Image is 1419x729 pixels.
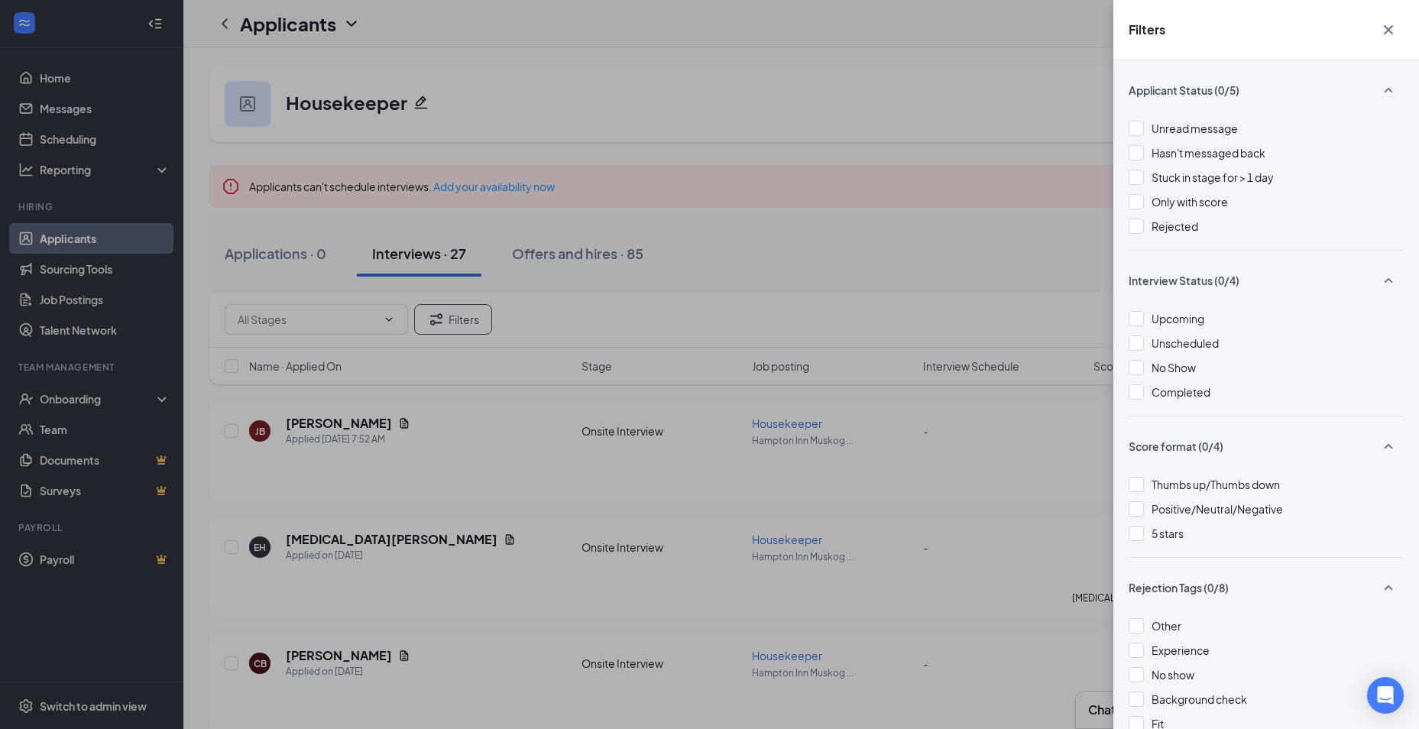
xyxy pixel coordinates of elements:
span: Only with score [1152,195,1228,209]
span: Hasn't messaged back [1152,146,1265,160]
span: Interview Status (0/4) [1129,273,1239,288]
svg: SmallChevronUp [1379,578,1398,597]
svg: Cross [1379,21,1398,39]
span: Rejection Tags (0/8) [1129,580,1229,595]
span: No Show [1152,361,1196,374]
span: Completed [1152,385,1210,399]
span: No show [1152,668,1194,682]
svg: SmallChevronUp [1379,271,1398,290]
button: SmallChevronUp [1373,76,1404,105]
span: Background check [1152,692,1247,706]
span: Unread message [1152,122,1238,135]
span: Other [1152,619,1181,633]
span: Thumbs up/Thumbs down [1152,478,1280,491]
span: Unscheduled [1152,336,1219,350]
button: SmallChevronUp [1373,573,1404,602]
span: Score format (0/4) [1129,439,1223,454]
span: 5 stars [1152,526,1184,540]
h5: Filters [1129,21,1165,38]
span: Rejected [1152,219,1198,233]
span: Experience [1152,643,1210,657]
svg: SmallChevronUp [1379,437,1398,455]
span: Positive/Neutral/Negative [1152,502,1283,516]
svg: SmallChevronUp [1379,81,1398,99]
button: SmallChevronUp [1373,432,1404,461]
span: Upcoming [1152,312,1204,326]
span: Applicant Status (0/5) [1129,83,1239,98]
span: Stuck in stage for > 1 day [1152,170,1274,184]
button: SmallChevronUp [1373,266,1404,295]
div: Open Intercom Messenger [1367,677,1404,714]
button: Cross [1373,15,1404,44]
